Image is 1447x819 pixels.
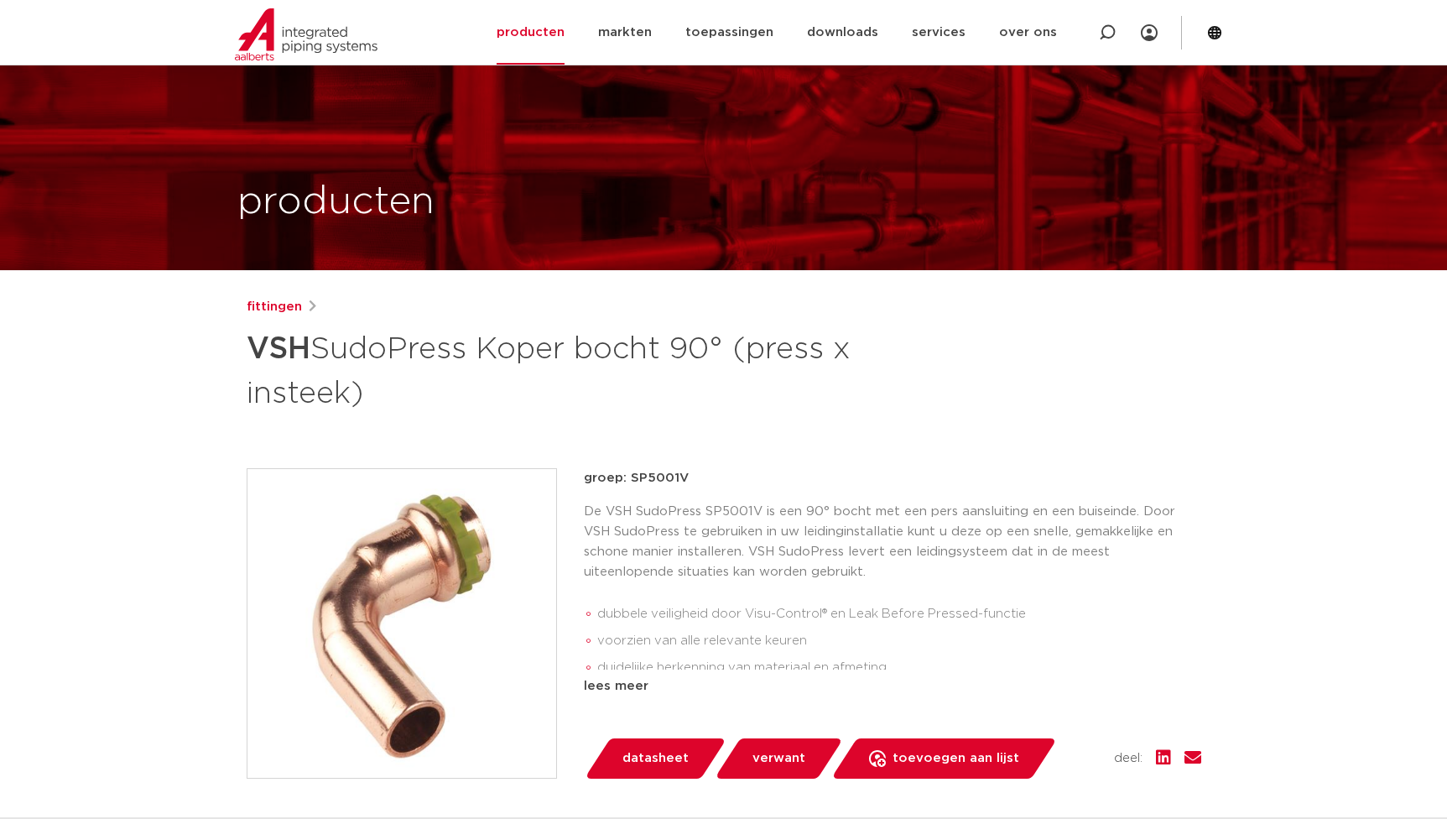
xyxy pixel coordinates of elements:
[622,745,689,772] span: datasheet
[247,324,877,415] h1: SudoPress Koper bocht 90° (press x insteek)
[247,469,556,778] img: Product Image for VSH SudoPress Koper bocht 90° (press x insteek)
[584,468,1201,488] p: groep: SP5001V
[1114,749,1143,769] span: deel:
[584,738,726,779] a: datasheet
[584,502,1201,582] p: De VSH SudoPress SP5001V is een 90° bocht met een pers aansluiting en een buiseinde. Door VSH Sud...
[597,601,1201,628] li: dubbele veiligheid door Visu-Control® en Leak Before Pressed-functie
[597,655,1201,681] li: duidelijke herkenning van materiaal en afmeting
[893,745,1019,772] span: toevoegen aan lijst
[752,745,805,772] span: verwant
[597,628,1201,655] li: voorzien van alle relevante keuren
[237,175,435,229] h1: producten
[714,738,843,779] a: verwant
[247,334,310,364] strong: VSH
[247,297,302,317] a: fittingen
[584,676,1201,696] div: lees meer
